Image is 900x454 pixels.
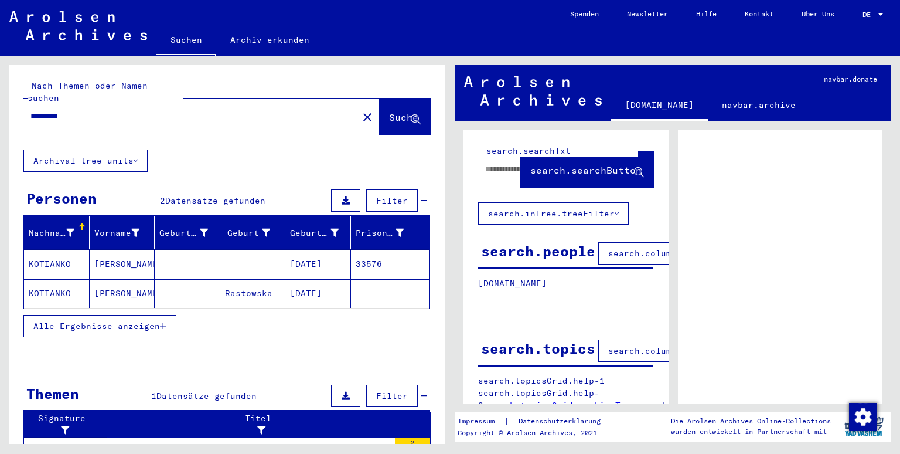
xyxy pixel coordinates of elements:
mat-header-cell: Nachname [24,216,90,249]
span: 2 [160,195,165,206]
a: navbar.archive [708,91,810,119]
img: Arolsen_neg.svg [9,11,147,40]
div: search.topics [481,338,595,359]
div: Signature [29,412,98,437]
a: Archiv erkunden [216,26,323,54]
a: [DOMAIN_NAME] [611,91,708,121]
div: Geburtsname [159,227,208,239]
mat-header-cell: Geburtsname [155,216,220,249]
span: search.columnFilter.filter [608,248,745,259]
div: Prisoner # [356,227,404,239]
div: Geburt‏ [225,227,271,239]
button: search.inTree.treeFilter [478,202,629,225]
div: Nachname [29,223,89,242]
mat-cell: Rastowska [220,279,286,308]
mat-cell: [PERSON_NAME] [90,250,155,279]
button: Clear [356,105,379,128]
div: Geburtsname [159,223,223,242]
button: search.columnFilter.filter [598,242,755,265]
div: Geburtsdatum [290,227,339,239]
mat-header-cell: Geburt‏ [220,216,286,249]
a: Impressum [458,415,504,428]
div: Prisoner # [356,223,419,242]
mat-cell: [DATE] [285,250,351,279]
span: Alle Ergebnisse anzeigen [33,321,160,331]
img: yv_logo.png [842,412,886,441]
mat-header-cell: Vorname [90,216,155,249]
a: Suchen [156,26,216,56]
mat-icon: close [360,110,374,124]
p: wurden entwickelt in Partnerschaft mit [671,426,831,437]
mat-header-cell: Prisoner # [351,216,430,249]
span: 1 [151,391,156,401]
span: Filter [376,195,408,206]
div: 2 [395,438,430,450]
div: Vorname [94,223,155,242]
div: Nachname [29,227,74,239]
span: Suche [389,111,418,123]
div: search.people [481,240,595,262]
img: Zustimmung ändern [849,403,877,431]
p: Die Arolsen Archives Online-Collections [671,416,831,426]
button: Suche [379,99,431,135]
button: Filter [366,385,418,407]
button: Alle Ergebnisse anzeigen [23,315,176,337]
a: Datenschutzerklärung [509,415,615,428]
mat-cell: [DATE] [285,279,351,308]
p: Copyright © Arolsen Archives, 2021 [458,428,615,438]
div: Personen [26,188,97,209]
mat-cell: KOTIANKO [24,250,90,279]
div: Vorname [94,227,140,239]
a: navbar.donate [810,65,891,93]
a: search.topicsGrid.archiveTree [483,400,636,411]
button: search.columnFilter.filter [598,340,755,362]
div: Themen [26,383,79,404]
button: Filter [366,189,418,212]
span: Filter [376,391,408,401]
div: | [458,415,615,428]
button: Archival tree units [23,150,148,172]
div: Titel [112,412,407,437]
div: Titel [112,412,419,437]
span: search.columnFilter.filter [608,345,745,356]
div: Signature [29,412,110,437]
img: Arolsen_neg.svg [464,76,602,106]
span: Datensätze gefunden [156,391,257,401]
mat-label: search.searchTxt [486,145,571,156]
p: [DOMAIN_NAME] [478,277,653,290]
mat-label: Nach Themen oder Namen suchen [28,80,148,103]
span: Datensätze gefunden [165,195,265,206]
div: Geburtsdatum [290,223,353,242]
div: Geburt‏ [225,223,285,242]
mat-header-cell: Geburtsdatum [285,216,351,249]
mat-cell: KOTIANKO [24,279,90,308]
span: DE [862,11,875,19]
mat-cell: 33576 [351,250,430,279]
span: search.searchButton [530,164,642,176]
button: search.searchButton [520,151,654,188]
mat-cell: [PERSON_NAME] [90,279,155,308]
p: search.topicsGrid.help-1 search.topicsGrid.help-2 search.topicsGrid.manually. [478,375,654,412]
